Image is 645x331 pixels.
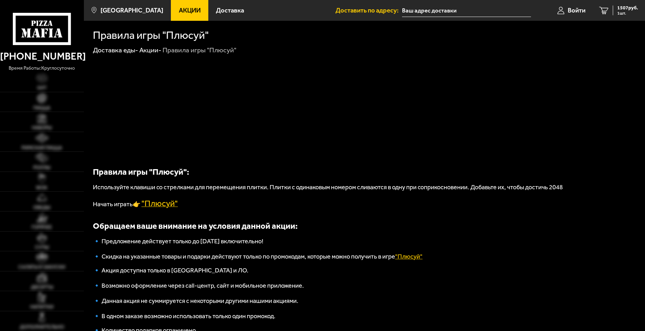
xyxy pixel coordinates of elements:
[133,200,140,208] span: 👉
[33,165,50,170] span: Роллы
[617,11,638,15] span: 1 шт.
[141,201,178,208] a: "Плюсуй"
[30,305,53,310] span: Напитки
[37,86,47,90] span: Хит
[31,285,53,290] span: Десерты
[21,146,62,150] span: Римская пицца
[93,297,298,305] span: 🔹 Данная акция не суммируется с некоторыми другими нашими акциями.
[335,7,402,14] span: Доставить по адресу:
[32,125,52,130] span: Наборы
[33,106,50,111] span: Пицца
[20,325,64,330] span: Дополнительно
[93,30,209,41] h1: Правила игры "Плюсуй"
[93,267,249,274] span: 🔹 Акция доступна только в [GEOGRAPHIC_DATA] и ЛО.
[568,7,585,14] span: Войти
[93,46,138,54] a: Доставка еды-
[395,254,422,260] a: "Плюсуй"
[93,221,298,231] b: Обращаем ваше внимание на условия данной акции:
[93,183,563,191] span: Используйте клавиши со стрелками для перемещения плитки. Плитки с одинаковым номером сливаются в ...
[35,245,49,250] span: Супы
[216,7,244,14] span: Доставка
[32,225,52,230] span: Горячее
[93,200,133,208] span: Начать играть
[139,46,162,54] a: Акции-
[402,4,531,17] input: Ваш адрес доставки
[18,265,65,270] span: Салаты и закуски
[93,253,395,260] span: 🔹 Скидка на указанные товары и подарки действуют только по промокодам, которые можно получить в игре
[36,185,47,190] span: WOK
[93,237,263,245] span: 🔹 Предложение действует только до [DATE] включительно!
[101,7,163,14] span: [GEOGRAPHIC_DATA]
[33,205,50,210] span: Обеды
[93,167,189,177] b: Правила игры "Плюсуй":
[93,282,304,289] span: 🔹 Возможно оформление через call-центр, сайт и мобильное приложение.
[163,46,236,54] div: Правила игры "Плюсуй"
[141,199,178,208] span: "Плюсуй"
[93,312,276,320] span: 🔹 В одном заказе возможно использовать только один промокод.
[179,7,201,14] span: Акции
[395,253,422,260] span: "Плюсуй"
[617,6,638,10] span: 1507 руб.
